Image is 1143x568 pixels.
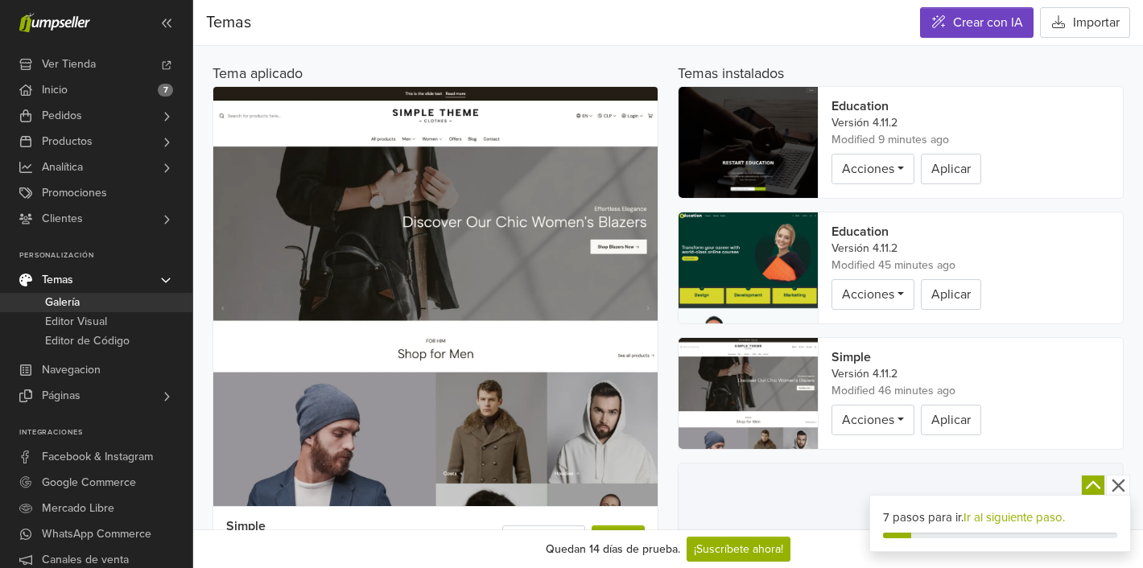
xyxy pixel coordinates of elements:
[42,470,136,496] span: Google Commerce
[42,103,82,129] span: Pedidos
[679,212,818,323] img: Marcador de posición de tema Education: una representación visual de una imagen de marcador de po...
[831,405,914,435] a: Acciones
[1040,7,1130,38] button: Importar
[42,357,101,383] span: Navegacion
[883,508,1117,527] div: 7 pasos para ir.
[42,521,151,547] span: WhatsApp Commerce
[42,267,73,293] span: Temas
[831,134,949,146] span: 2025-10-02 10:43
[921,279,981,310] button: Aplicar
[158,84,173,97] span: 7
[831,260,955,271] span: 2025-10-02 10:07
[679,87,818,198] img: Marcador de posición de tema Education: una representación visual de una imagen de marcador de po...
[920,7,1034,38] a: Crear con IA
[921,405,981,435] button: Aplicar
[831,154,914,184] a: Acciones
[842,161,894,177] span: Acciones
[842,412,894,428] span: Acciones
[502,525,585,556] a: Acciones
[42,444,153,470] span: Facebook & Instagram
[213,65,658,83] h5: Tema aplicado
[42,129,93,154] span: Productos
[42,206,83,232] span: Clientes
[831,225,889,238] span: Education
[42,180,107,206] span: Promociones
[679,338,818,449] img: Marcador de posición de tema Simple: una representación visual de una imagen de marcador de posic...
[42,154,83,180] span: Analítica
[831,368,897,380] span: Versión 4.11.2
[678,65,784,83] h5: Temas instalados
[921,154,981,184] button: Aplicar
[687,537,790,562] a: ¡Suscríbete ahora!
[831,100,889,113] span: Education
[42,51,96,77] span: Ver Tienda
[592,525,645,556] a: Editar
[226,520,350,533] span: Simple
[42,496,114,521] span: Mercado Libre
[831,117,897,129] span: Versión 4.11.2
[206,13,251,32] span: Temas
[546,541,680,558] div: Quedan 14 días de prueba.
[831,351,871,364] span: Simple
[45,331,130,351] span: Editor de Código
[42,77,68,103] span: Inicio
[831,243,897,254] span: Versión 4.11.2
[19,428,192,438] p: Integraciones
[45,312,107,331] span: Editor Visual
[842,286,894,303] span: Acciones
[45,293,80,312] span: Galería
[19,251,192,261] p: Personalización
[964,510,1065,525] a: Ir al siguiente paso.
[42,383,80,409] span: Páginas
[831,385,955,397] span: 2025-10-02 10:06
[831,279,914,310] a: Acciones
